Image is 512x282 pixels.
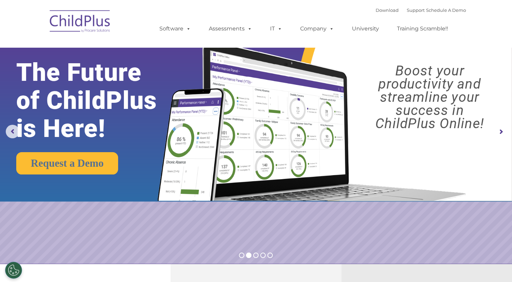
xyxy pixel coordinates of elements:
a: Training Scramble!! [390,22,455,36]
rs-layer: Boost your productivity and streamline your success in ChildPlus Online! [354,64,506,130]
a: Schedule A Demo [426,7,466,13]
a: Request a Demo [16,152,118,174]
a: Support [407,7,425,13]
span: Phone number [94,72,123,77]
a: Company [293,22,341,36]
a: Download [376,7,399,13]
a: Software [153,22,198,36]
img: ChildPlus by Procare Solutions [46,5,114,39]
button: Cookies Settings [5,262,22,279]
rs-layer: The Future of ChildPlus is Here! [16,58,180,143]
a: Assessments [202,22,259,36]
span: Last name [94,45,115,50]
font: | [376,7,466,13]
a: University [345,22,386,36]
a: IT [263,22,289,36]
